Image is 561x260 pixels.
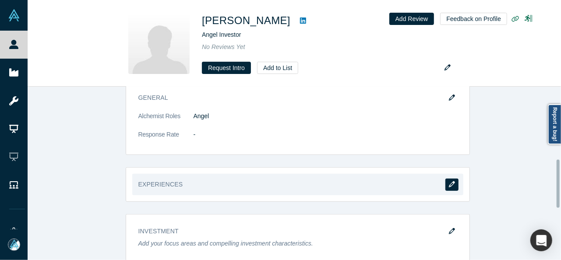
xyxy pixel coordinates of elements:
[202,43,245,50] span: No Reviews Yet
[138,239,457,248] p: Add your focus areas and compelling investment characteristics.
[389,13,434,25] button: Add Review
[257,62,298,74] button: Add to List
[202,13,290,28] h1: [PERSON_NAME]
[548,104,561,144] a: Report a bug!
[138,227,445,236] h3: Investment
[128,13,190,74] img: David Mytton's Profile Image
[138,130,194,148] dt: Response Rate
[8,9,20,21] img: Alchemist Vault Logo
[138,112,194,130] dt: Alchemist Roles
[138,180,457,195] h3: Experiences
[194,112,457,121] dd: Angel
[202,31,241,38] span: Angel Investor
[194,130,457,139] dd: -
[440,13,507,25] button: Feedback on Profile
[202,62,251,74] button: Request Intro
[138,93,445,102] h3: General
[8,239,20,251] img: Mia Scott's Account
